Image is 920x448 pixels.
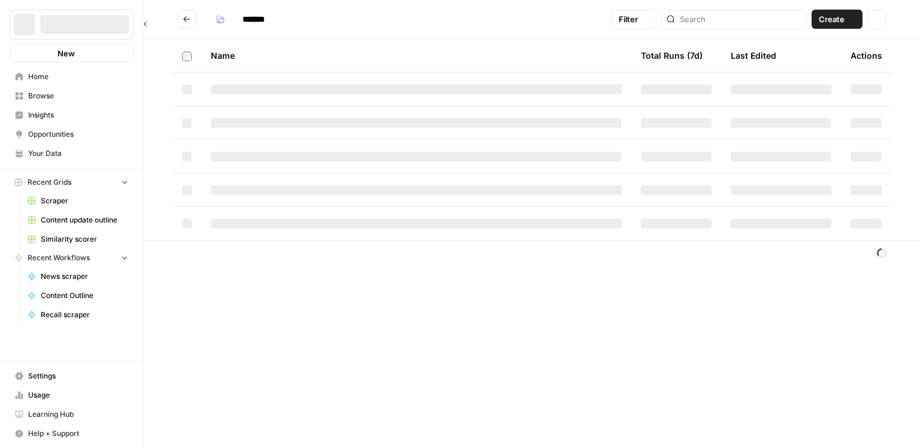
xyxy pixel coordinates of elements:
[819,13,845,25] span: Create
[22,191,134,211] a: Scraper
[41,290,128,301] span: Content Outline
[611,10,656,29] button: Filter
[812,10,862,29] button: Create
[10,386,134,405] a: Usage
[22,211,134,230] a: Content update outline
[10,144,134,163] a: Your Data
[41,271,128,282] span: News scraper
[10,86,134,106] a: Browse
[28,409,128,420] span: Learning Hub
[177,10,196,29] button: Go back
[41,196,128,206] span: Scraper
[28,371,128,381] span: Settings
[28,177,71,188] span: Recent Grids
[22,305,134,324] a: Recall scraper
[28,428,128,439] span: Help + Support
[10,67,134,86] a: Home
[10,125,134,144] a: Opportunities
[10,44,134,62] button: New
[28,148,128,159] span: Your Data
[28,71,128,82] span: Home
[731,39,776,72] div: Last Edited
[22,286,134,305] a: Content Outline
[22,230,134,249] a: Similarity scorer
[22,267,134,286] a: News scraper
[28,110,128,121] span: Insights
[41,309,128,320] span: Recall scraper
[680,13,801,25] input: Search
[619,13,638,25] span: Filter
[57,47,75,59] span: New
[28,390,128,401] span: Usage
[41,215,128,225] span: Content update outline
[641,39,703,72] div: Total Runs (7d)
[41,234,128,245] span: Similarity scorer
[28,91,128,101] span: Browse
[28,129,128,140] span: Opportunities
[10,106,134,125] a: Insights
[10,366,134,386] a: Settings
[28,252,90,263] span: Recent Workflows
[851,39,882,72] div: Actions
[211,39,622,72] div: Name
[10,405,134,424] a: Learning Hub
[10,424,134,443] button: Help + Support
[10,173,134,191] button: Recent Grids
[10,249,134,267] button: Recent Workflows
